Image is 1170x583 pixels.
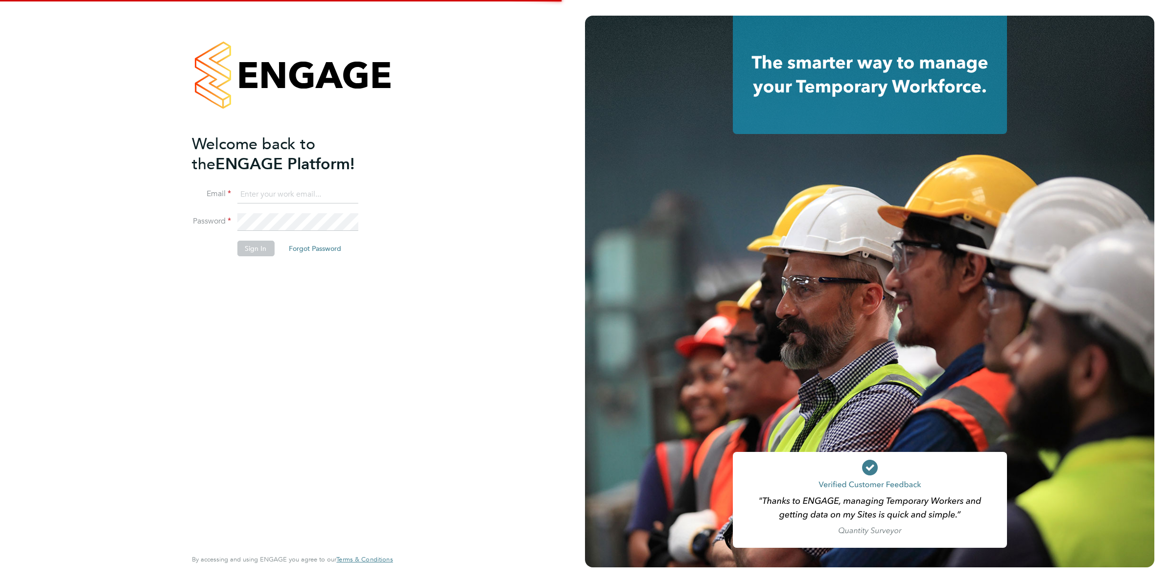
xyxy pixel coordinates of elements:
a: Terms & Conditions [336,556,393,563]
label: Email [192,189,231,199]
span: Welcome back to the [192,135,315,174]
label: Password [192,216,231,226]
button: Forgot Password [281,241,349,256]
span: By accessing and using ENGAGE you agree to our [192,555,393,563]
h2: ENGAGE Platform! [192,134,383,174]
input: Enter your work email... [237,186,358,203]
button: Sign In [237,241,274,256]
